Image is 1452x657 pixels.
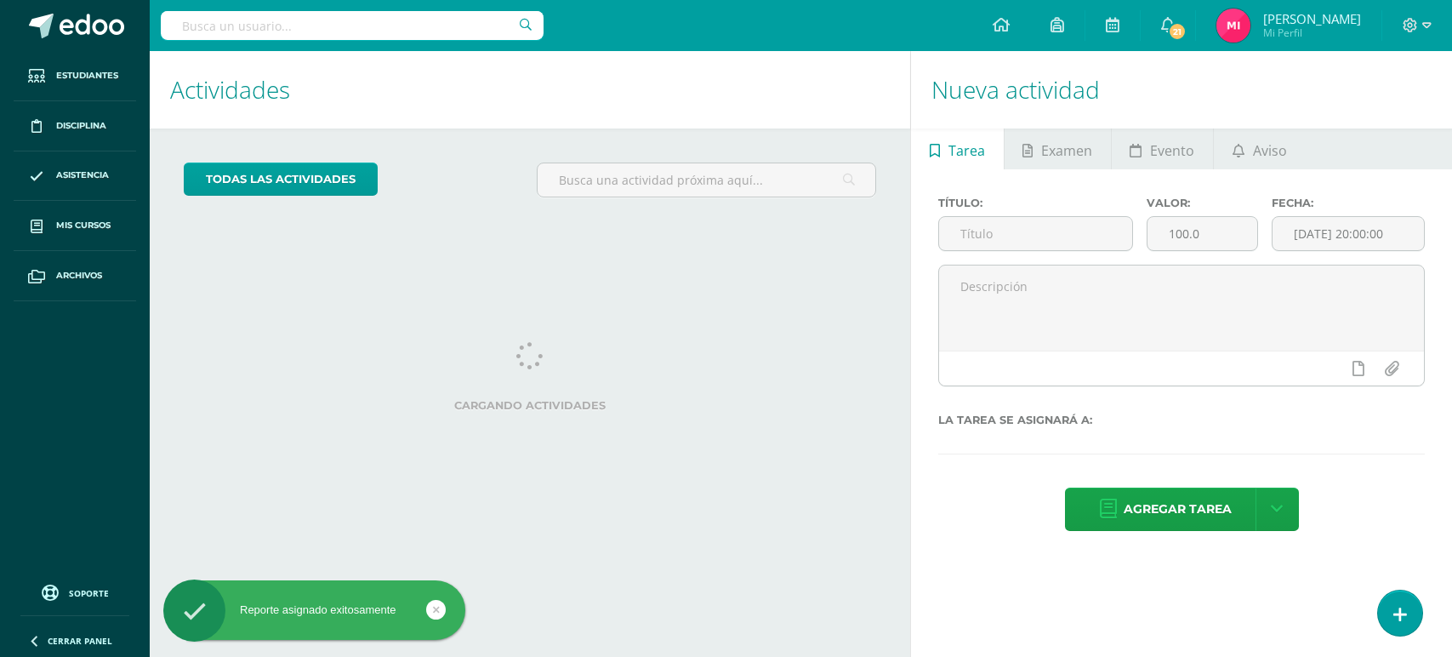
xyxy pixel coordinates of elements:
[1253,130,1287,171] span: Aviso
[538,163,875,197] input: Busca una actividad próxima aquí...
[938,197,1133,209] label: Título:
[1041,130,1092,171] span: Examen
[184,163,378,196] a: todas las Actividades
[1216,9,1250,43] img: 67e357ac367b967c23576a478ea07591.png
[1214,129,1305,169] a: Aviso
[1273,217,1424,250] input: Fecha de entrega
[20,580,129,603] a: Soporte
[69,587,109,599] span: Soporte
[163,603,465,618] div: Reporte asignado exitosamente
[1147,217,1257,250] input: Puntos máximos
[56,119,106,133] span: Disciplina
[56,169,109,182] span: Asistencia
[56,219,111,232] span: Mis cursos
[1263,10,1361,27] span: [PERSON_NAME]
[1112,129,1213,169] a: Evento
[184,399,876,412] label: Cargando actividades
[1147,197,1258,209] label: Valor:
[1150,130,1194,171] span: Evento
[56,269,102,283] span: Archivos
[931,51,1432,129] h1: Nueva actividad
[14,101,136,151] a: Disciplina
[48,635,112,647] span: Cerrar panel
[938,414,1425,426] label: La tarea se asignará a:
[14,201,136,251] a: Mis cursos
[170,51,890,129] h1: Actividades
[948,130,985,171] span: Tarea
[14,151,136,202] a: Asistencia
[14,251,136,301] a: Archivos
[161,11,544,40] input: Busca un usuario...
[911,129,1003,169] a: Tarea
[14,51,136,101] a: Estudiantes
[1168,22,1187,41] span: 21
[56,69,118,83] span: Estudiantes
[939,217,1132,250] input: Título
[1263,26,1361,40] span: Mi Perfil
[1272,197,1425,209] label: Fecha:
[1124,488,1232,530] span: Agregar tarea
[1005,129,1111,169] a: Examen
